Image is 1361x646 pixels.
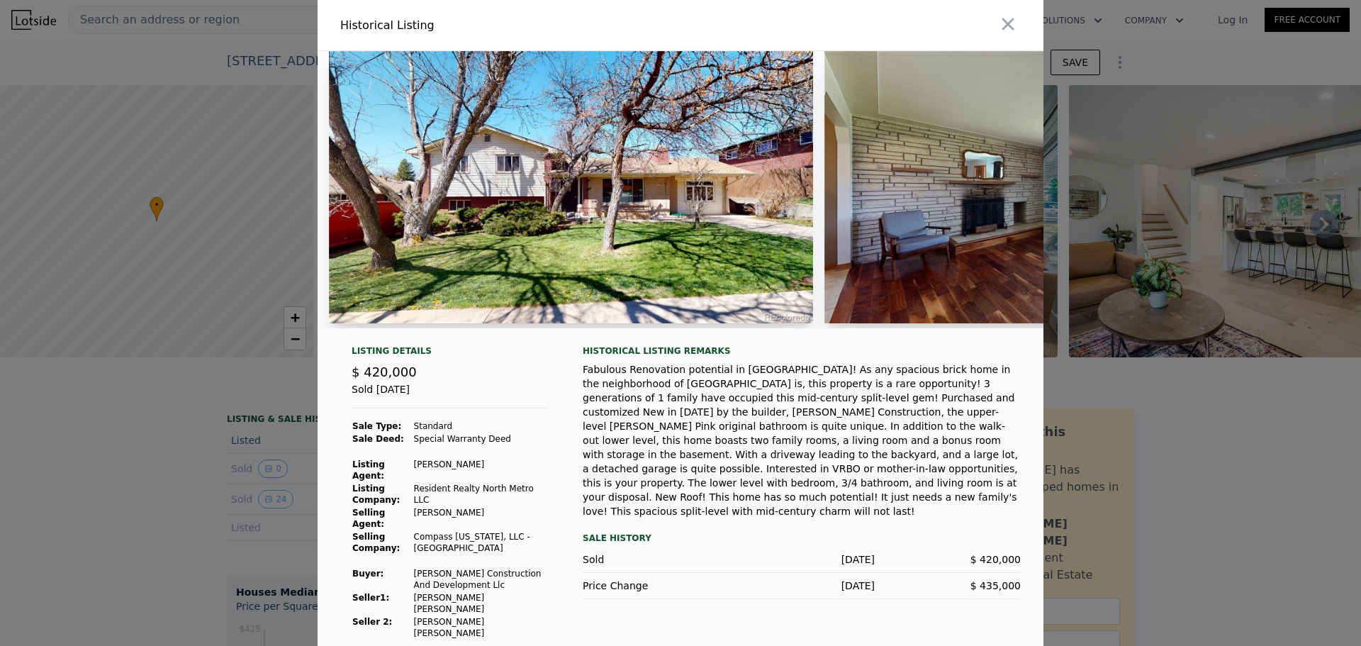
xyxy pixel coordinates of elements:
[352,593,389,603] strong: Seller 1 :
[352,382,549,408] div: Sold [DATE]
[970,580,1021,591] span: $ 435,000
[413,482,549,506] td: Resident Realty North Metro LLC
[583,345,1021,357] div: Historical Listing remarks
[413,458,549,482] td: [PERSON_NAME]
[413,420,549,433] td: Standard
[329,51,813,323] img: Property Img
[352,532,400,553] strong: Selling Company:
[729,552,875,567] div: [DATE]
[352,434,404,444] strong: Sale Deed:
[583,362,1021,518] div: Fabulous Renovation potential in [GEOGRAPHIC_DATA]! As any spacious brick home in the neighborhoo...
[413,433,549,445] td: Special Warranty Deed
[352,484,400,505] strong: Listing Company:
[352,421,401,431] strong: Sale Type:
[352,508,385,529] strong: Selling Agent:
[583,552,729,567] div: Sold
[583,579,729,593] div: Price Change
[352,460,385,481] strong: Listing Agent:
[413,567,549,591] td: [PERSON_NAME] Construction And Development Llc
[413,530,549,555] td: Compass [US_STATE], LLC - [GEOGRAPHIC_DATA]
[352,617,392,627] strong: Seller 2:
[352,345,549,362] div: Listing Details
[824,51,1309,323] img: Property Img
[340,17,675,34] div: Historical Listing
[413,506,549,530] td: [PERSON_NAME]
[413,616,549,640] td: [PERSON_NAME] [PERSON_NAME]
[413,591,549,616] td: [PERSON_NAME] [PERSON_NAME]
[352,569,383,579] strong: Buyer :
[729,579,875,593] div: [DATE]
[583,530,1021,547] div: Sale History
[352,364,417,379] span: $ 420,000
[970,554,1021,565] span: $ 420,000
